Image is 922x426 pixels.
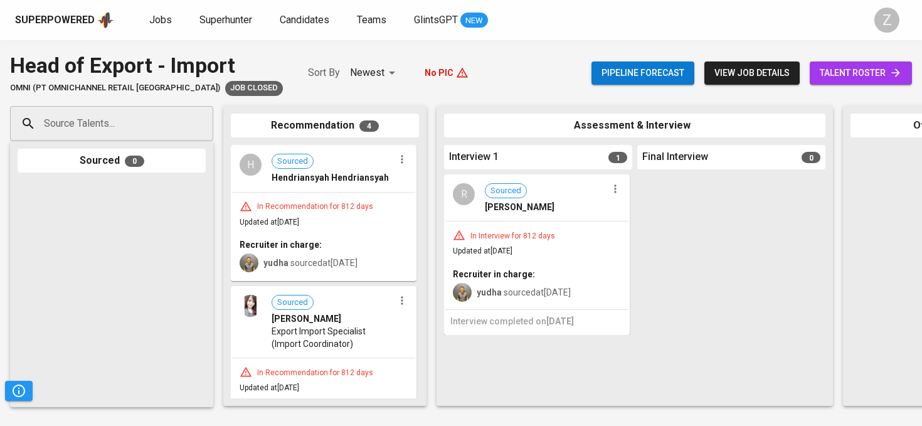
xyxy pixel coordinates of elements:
[591,61,694,85] button: Pipeline forecast
[231,114,419,138] div: Recommendation
[240,383,299,392] span: Updated at [DATE]
[608,152,627,163] span: 1
[453,283,472,302] img: yudha@glints.com
[272,156,313,168] span: Sourced
[357,13,389,28] a: Teams
[280,14,329,26] span: Candidates
[199,14,252,26] span: Superhunter
[18,149,206,173] div: Sourced
[453,183,475,205] div: R
[280,13,332,28] a: Candidates
[149,14,172,26] span: Jobs
[444,174,630,335] div: RSourced[PERSON_NAME]In Interview for 812 daysUpdated at[DATE]Recruiter in charge:yudha sourcedat...
[97,11,114,29] img: app logo
[414,13,488,28] a: GlintsGPT NEW
[263,258,358,268] span: sourced at [DATE]
[453,269,535,279] b: Recruiter in charge:
[225,82,283,94] span: Job Closed
[449,150,499,164] span: Interview 1
[206,122,209,125] button: Open
[10,50,283,81] div: Head of Export - Import
[485,185,526,197] span: Sourced
[263,258,289,268] b: yudha
[240,253,258,272] img: yudha@glints.com
[125,156,144,167] span: 0
[350,65,384,80] p: Newest
[15,11,114,29] a: Superpoweredapp logo
[272,297,313,309] span: Sourced
[359,120,379,132] span: 4
[199,13,255,28] a: Superhunter
[240,240,322,250] b: Recruiter in charge:
[240,295,262,317] img: 4fcb31ab659a117ca71ba19d414afd5b.jpg
[874,8,899,33] div: Z
[414,14,458,26] span: GlintsGPT
[425,67,453,79] p: No PIC
[802,152,820,163] span: 0
[10,82,220,94] span: OMNI (PT Omnichannel Retail [GEOGRAPHIC_DATA])
[225,81,283,96] div: Slow response from client
[546,316,574,326] span: [DATE]
[272,312,341,325] span: [PERSON_NAME]
[485,201,554,213] span: [PERSON_NAME]
[308,65,340,80] p: Sort By
[453,247,512,255] span: Updated at [DATE]
[252,368,378,378] div: In Recommendation for 812 days
[642,150,708,164] span: Final Interview
[5,381,33,401] button: Pipeline Triggers
[357,14,386,26] span: Teams
[477,287,502,297] b: yudha
[350,61,400,85] div: Newest
[810,61,912,85] a: talent roster
[450,315,623,329] h6: Interview completed on
[465,231,560,242] div: In Interview for 812 days
[477,287,571,297] span: sourced at [DATE]
[231,145,416,281] div: HSourcedHendriansyah HendriansyahIn Recommendation for 812 daysUpdated at[DATE]Recruiter in charg...
[714,65,790,81] span: view job details
[252,201,378,212] div: In Recommendation for 812 days
[15,13,95,28] div: Superpowered
[272,171,389,184] span: Hendriansyah Hendriansyah
[240,154,262,176] div: H
[444,114,825,138] div: Assessment & Interview
[601,65,684,81] span: Pipeline forecast
[704,61,800,85] button: view job details
[240,218,299,226] span: Updated at [DATE]
[460,14,488,27] span: NEW
[272,325,394,350] span: Export Import Specialist (Import Coordinator)
[820,65,902,81] span: talent roster
[149,13,174,28] a: Jobs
